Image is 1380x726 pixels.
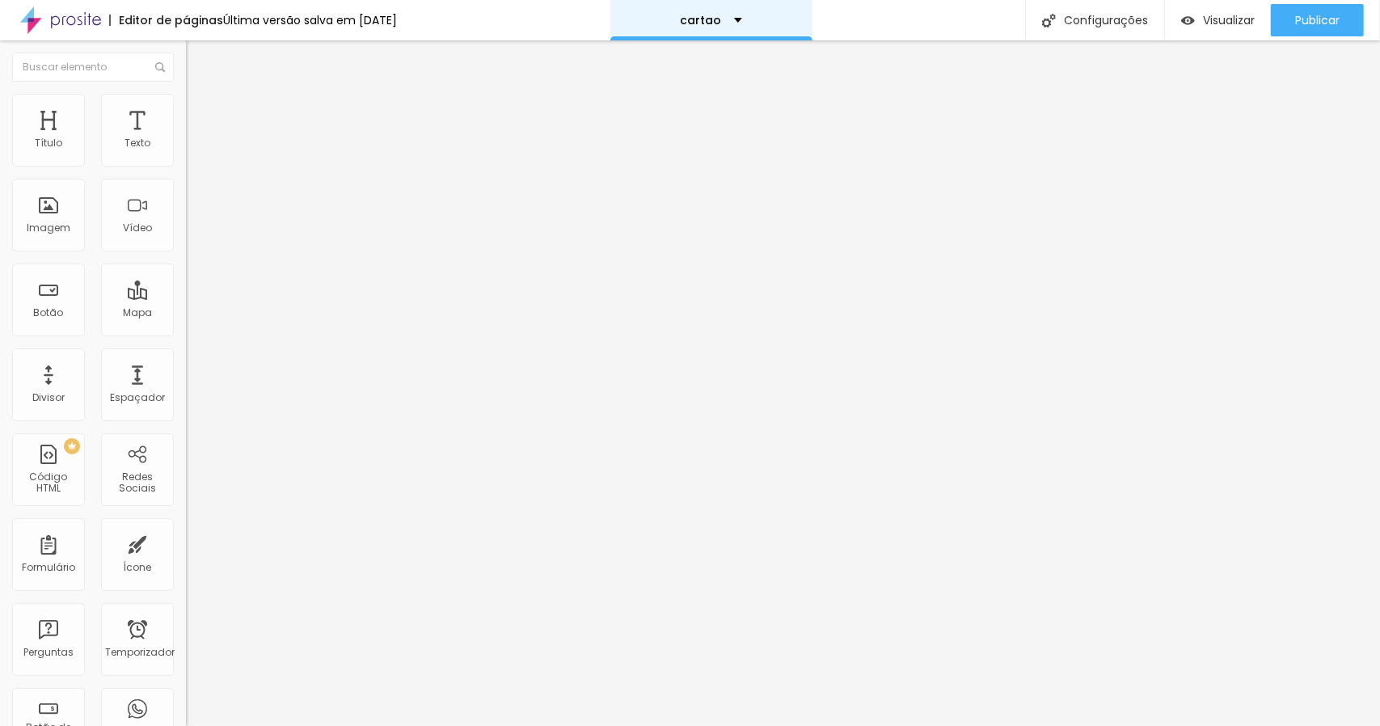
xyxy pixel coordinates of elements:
font: Imagem [27,221,70,234]
font: Botão [34,306,64,319]
font: Código HTML [30,470,68,495]
button: Publicar [1271,4,1364,36]
input: Buscar elemento [12,53,174,82]
font: Editor de páginas [119,12,223,28]
font: Publicar [1295,12,1340,28]
font: Divisor [32,390,65,404]
font: Visualizar [1203,12,1255,28]
font: Vídeo [123,221,152,234]
iframe: Editor [186,40,1380,726]
font: Ícone [124,560,152,574]
button: Visualizar [1165,4,1271,36]
font: Formulário [22,560,75,574]
font: Espaçador [110,390,165,404]
font: Perguntas [23,645,74,659]
font: Título [35,136,62,150]
img: Ícone [1042,14,1056,27]
font: cartao [681,12,722,28]
font: Redes Sociais [119,470,156,495]
font: Texto [124,136,150,150]
font: Configurações [1064,12,1148,28]
font: Temporizador [105,645,175,659]
img: view-1.svg [1181,14,1195,27]
font: Mapa [123,306,152,319]
img: Ícone [155,62,165,72]
font: Última versão salva em [DATE] [223,12,397,28]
